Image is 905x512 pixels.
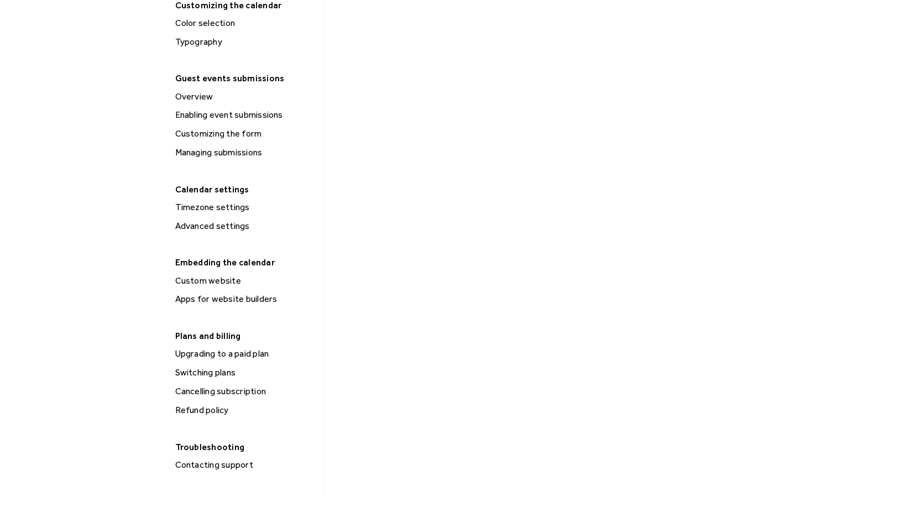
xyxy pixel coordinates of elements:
a: Typography [171,35,318,49]
a: Enabling event submissions [171,108,318,122]
div: Enabling event submissions [172,108,318,122]
div: Calendar settings [170,181,317,198]
div: Apps for website builders [172,292,318,306]
div: Refund policy [172,403,318,417]
a: Cancelling subscription [171,384,318,399]
div: Customizing the form [172,127,318,141]
div: Overview [172,90,318,104]
div: Cancelling subscription [172,384,318,399]
a: Timezone settings [171,200,318,215]
div: Timezone settings [172,200,318,215]
a: Apps for website builders [171,292,318,306]
a: Custom website [171,274,318,288]
div: Managing submissions [172,145,318,160]
a: Color selection [171,16,318,30]
a: Refund policy [171,403,318,417]
div: Advanced settings [172,219,318,233]
div: Typography [172,35,318,49]
div: Upgrading to a paid plan [172,347,318,361]
div: Contacting support [172,458,318,472]
div: Color selection [172,16,318,30]
div: Guest events submissions [170,70,317,87]
a: Contacting support [171,458,318,472]
a: Managing submissions [171,145,318,160]
div: Troubleshooting [170,438,317,456]
div: Custom website [172,274,318,288]
a: Switching plans [171,365,318,380]
div: Switching plans [172,365,318,380]
a: Overview [171,90,318,104]
div: Plans and billing [170,327,317,344]
div: Embedding the calendar [170,254,317,271]
a: Customizing the form [171,127,318,141]
a: Upgrading to a paid plan [171,347,318,361]
a: Advanced settings [171,219,318,233]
